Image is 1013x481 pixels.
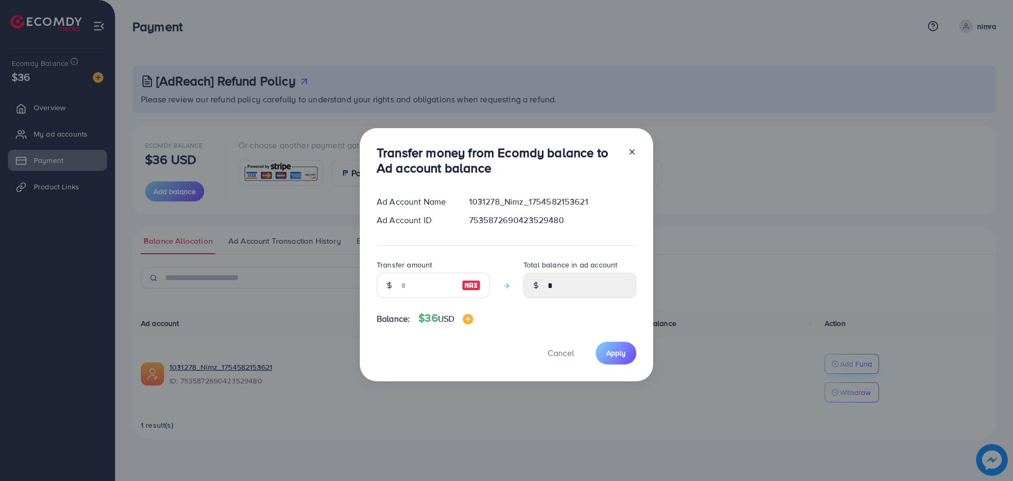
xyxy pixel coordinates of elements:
[606,348,626,358] span: Apply
[548,347,574,359] span: Cancel
[368,214,461,226] div: Ad Account ID
[462,279,481,292] img: image
[418,312,473,325] h4: $36
[463,314,473,324] img: image
[377,145,619,176] h3: Transfer money from Ecomdy balance to Ad account balance
[461,214,645,226] div: 7535872690423529480
[368,196,461,208] div: Ad Account Name
[523,259,617,270] label: Total balance in ad account
[377,259,432,270] label: Transfer amount
[596,342,636,364] button: Apply
[438,313,454,324] span: USD
[461,196,645,208] div: 1031278_Nimz_1754582153621
[534,342,587,364] button: Cancel
[377,313,410,325] span: Balance:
